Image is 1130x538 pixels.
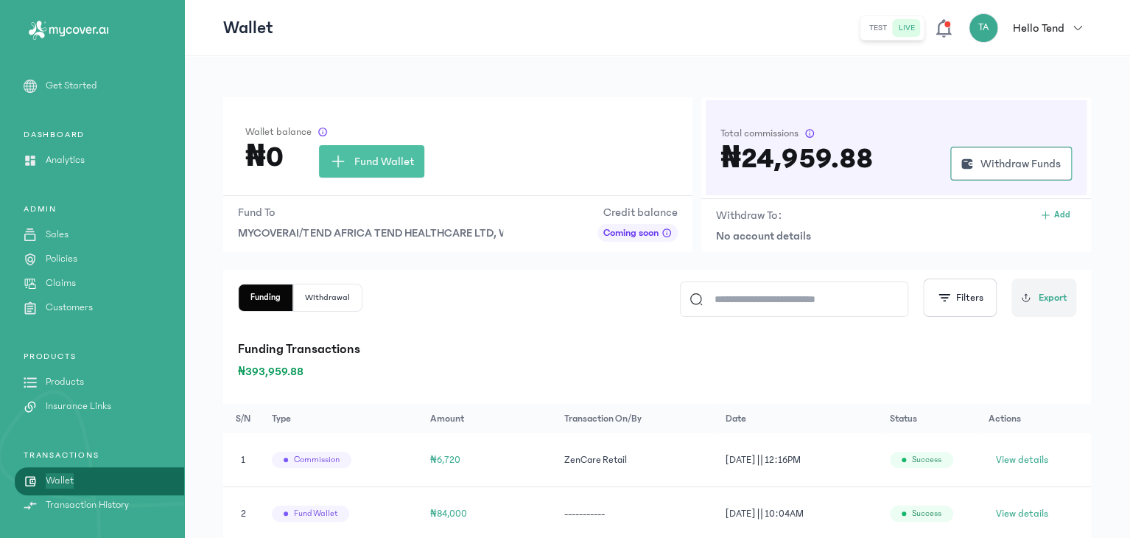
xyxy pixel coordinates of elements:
[1039,290,1067,306] span: Export
[720,126,799,141] span: Total commissions
[238,203,503,221] p: Fund To
[1034,206,1076,224] button: Add
[1013,19,1064,37] p: Hello Tend
[46,153,85,168] p: Analytics
[716,404,880,433] th: Date
[46,300,93,315] p: Customers
[720,147,873,170] h3: ₦24,959.88
[223,16,273,40] p: Wallet
[881,404,980,433] th: Status
[421,404,555,433] th: Amount
[603,226,659,240] span: Coming soon
[430,455,460,465] span: ₦6,720
[979,404,1091,433] th: Actions
[223,404,263,433] th: S/N
[294,454,340,466] span: Commission
[1054,209,1070,221] span: Add
[923,279,997,317] button: Filters
[863,19,893,37] button: test
[46,399,111,414] p: Insurance Links
[1011,279,1076,317] button: Export
[238,363,1076,380] p: ₦393,959.88
[354,153,414,170] span: Fund Wallet
[555,404,716,433] th: Transaction on/by
[716,227,1076,245] p: No account details
[319,145,424,178] button: Fund Wallet
[995,506,1047,521] span: View details
[293,284,362,311] button: Withdrawal
[995,453,1047,467] span: View details
[238,224,503,242] button: MYCOVERAI/TEND AFRICA TEND HEALTHCARE LTD, Wema Bank || 9341293812
[969,13,998,43] div: TA
[716,206,782,224] p: Withdraw To:
[969,13,1091,43] button: TAHello Tend
[46,276,76,291] p: Claims
[46,251,77,267] p: Policies
[980,155,1061,172] span: Withdraw Funds
[988,448,1055,472] button: View details
[912,508,941,520] span: success
[46,78,97,94] p: Get Started
[245,125,312,139] span: Wallet balance
[716,433,880,487] td: [DATE] || 12:16PM
[912,454,941,466] span: success
[294,508,337,520] span: Fund wallet
[241,509,246,519] span: 2
[46,374,84,390] p: Products
[46,473,74,489] p: Wallet
[430,509,467,519] span: ₦84,000
[241,455,245,465] span: 1
[597,203,678,221] p: Credit balance
[263,404,421,433] th: Type
[950,147,1072,181] button: Withdraw Funds
[238,339,1076,360] p: Funding Transactions
[239,284,293,311] button: Funding
[893,19,921,37] button: live
[46,497,129,513] p: Transaction History
[46,227,69,242] p: Sales
[555,433,716,487] td: ZenCare Retail
[988,502,1055,525] button: View details
[245,145,284,169] h3: ₦0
